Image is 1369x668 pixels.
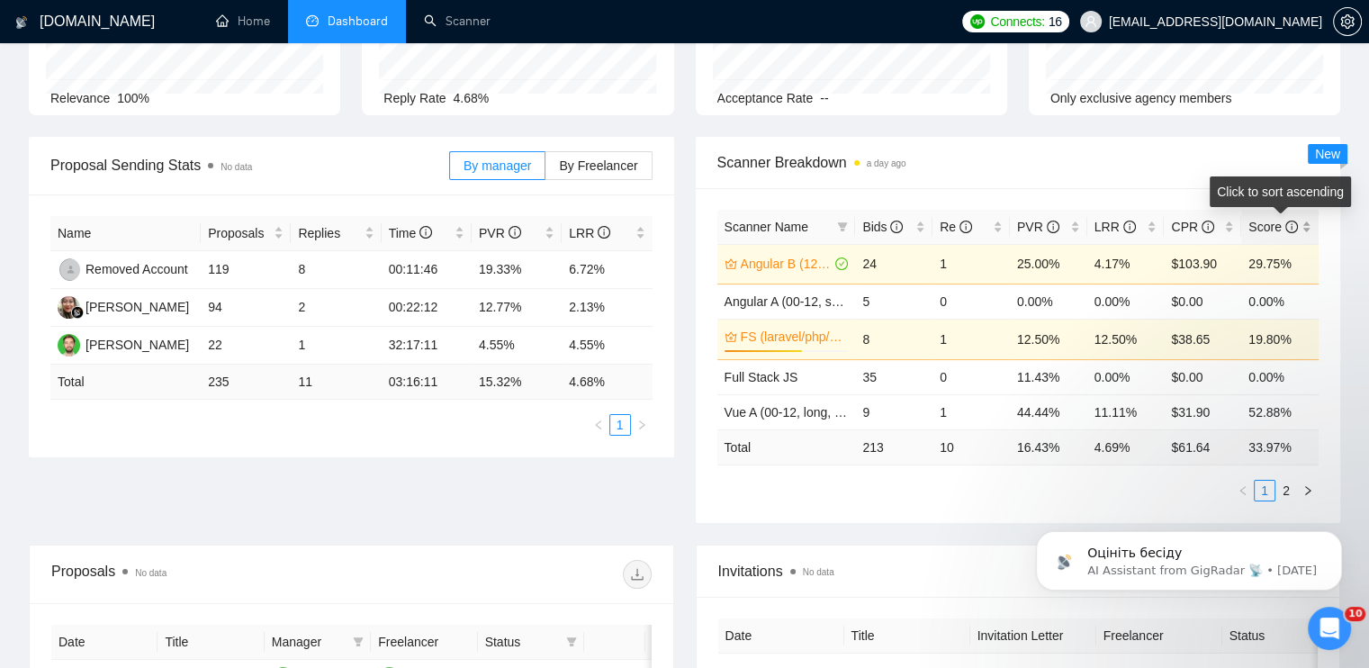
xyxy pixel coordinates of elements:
span: Score [1248,220,1297,234]
td: 0.00% [1010,284,1087,319]
span: info-circle [890,221,903,233]
a: 2 [1276,481,1296,501]
span: user [1085,15,1097,28]
span: Manager [272,632,346,652]
td: 2 [291,289,381,327]
td: $38.65 [1164,319,1241,359]
td: 1 [932,394,1010,429]
td: 6.72% [562,251,652,289]
td: 5 [855,284,932,319]
td: 0.00% [1087,284,1165,319]
th: Freelancer [371,625,477,660]
li: Next Page [1297,480,1319,501]
span: LRR [569,226,610,240]
td: 22 [201,327,291,365]
span: Reply Rate [383,91,446,105]
td: 11 [291,365,381,400]
li: 1 [609,414,631,436]
a: searchScanner [424,14,491,29]
span: filter [563,628,581,655]
button: setting [1333,7,1362,36]
td: 24 [855,244,932,284]
li: Next Page [631,414,653,436]
span: By manager [464,158,531,173]
td: 15.32 % [472,365,562,400]
span: Invitations [718,560,1319,582]
time: a day ago [867,158,906,168]
a: FS (laravel/php/react/vue) [741,327,845,347]
td: 19.80% [1241,319,1319,359]
span: Bids [862,220,903,234]
span: crown [725,330,737,343]
button: left [1232,480,1254,501]
span: 16 [1049,12,1062,32]
td: 0.00% [1241,359,1319,394]
img: RA [59,258,82,281]
span: info-circle [1202,221,1214,233]
span: 100% [117,91,149,105]
td: 1 [932,319,1010,359]
td: $0.00 [1164,359,1241,394]
img: upwork-logo.png [970,14,985,29]
td: 0.00% [1241,284,1319,319]
th: Replies [291,216,381,251]
span: info-circle [1047,221,1059,233]
td: 235 [201,365,291,400]
span: No data [221,162,252,172]
span: Time [389,226,432,240]
span: Proposal Sending Stats [50,154,449,176]
td: 44.44% [1010,394,1087,429]
div: [PERSON_NAME] [86,297,189,317]
td: 0.00% [1087,359,1165,394]
span: left [593,420,604,430]
a: SJ[PERSON_NAME] [58,299,189,313]
th: Manager [265,625,371,660]
td: 2.13% [562,289,652,327]
th: Title [844,618,970,654]
span: info-circle [959,221,972,233]
span: Replies [298,223,360,243]
span: check-circle [835,257,848,270]
th: Proposals [201,216,291,251]
td: 0 [932,284,1010,319]
span: Acceptance Rate [717,91,814,105]
iframe: Intercom notifications message [1009,493,1369,619]
div: Removed Account [86,259,188,279]
a: Full Stack JS [725,370,798,384]
a: homeHome [216,14,270,29]
li: Previous Page [1232,480,1254,501]
td: 33.97 % [1241,429,1319,465]
a: 1 [1255,481,1274,501]
span: crown [725,257,737,270]
div: Click to sort ascending [1210,176,1351,207]
td: $ 61.64 [1164,429,1241,465]
td: 25.00% [1010,244,1087,284]
td: 4.55% [472,327,562,365]
img: SJ [58,296,80,319]
iframe: Intercom live chat [1308,607,1351,650]
div: Proposals [51,560,351,589]
span: filter [566,636,577,647]
button: right [631,414,653,436]
span: PVR [1017,220,1059,234]
span: -- [820,91,828,105]
th: Status [1222,618,1348,654]
a: BC[PERSON_NAME] [58,337,189,351]
span: No data [135,568,167,578]
span: info-circle [1285,221,1298,233]
td: 4.55% [562,327,652,365]
img: gigradar-bm.png [71,306,84,319]
td: 4.17% [1087,244,1165,284]
span: dashboard [306,14,319,27]
img: BC [58,334,80,357]
td: $0.00 [1164,284,1241,319]
td: 35 [855,359,932,394]
th: Title [158,625,264,660]
span: CPR [1171,220,1213,234]
td: 12.77% [472,289,562,327]
span: setting [1334,14,1361,29]
span: Scanner Breakdown [717,151,1319,174]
